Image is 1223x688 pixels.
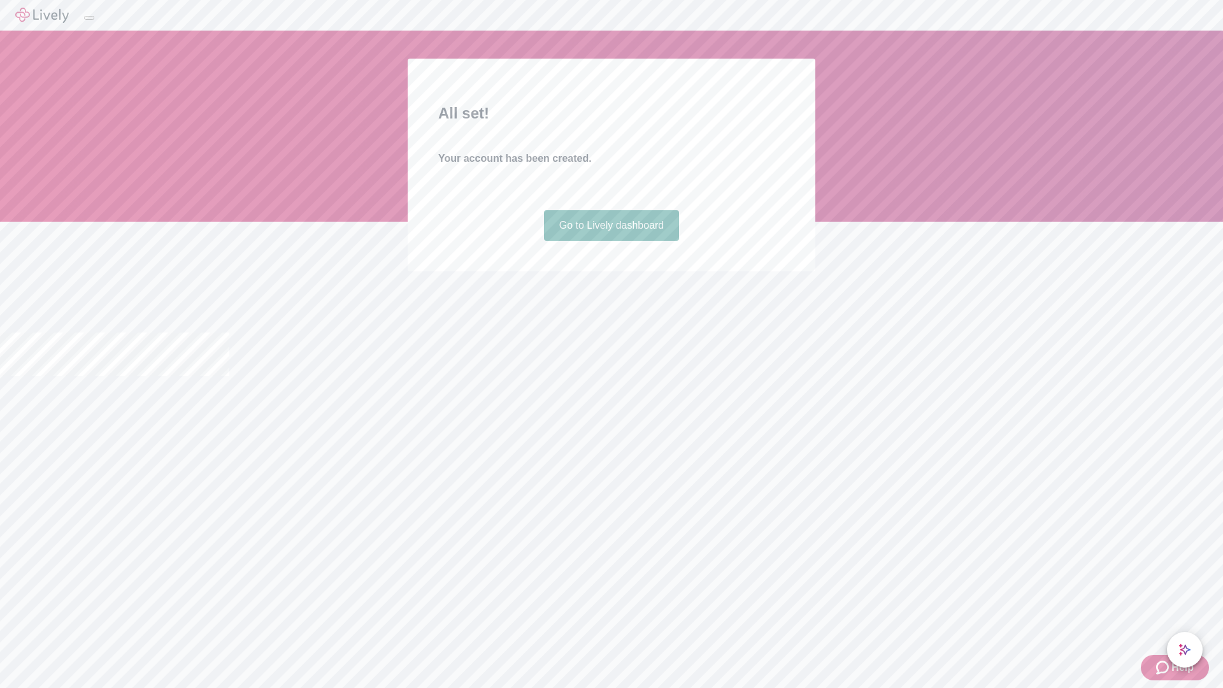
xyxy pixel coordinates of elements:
[1156,660,1171,675] svg: Zendesk support icon
[1178,643,1191,656] svg: Lively AI Assistant
[15,8,69,23] img: Lively
[438,102,785,125] h2: All set!
[1171,660,1194,675] span: Help
[1141,655,1209,680] button: Zendesk support iconHelp
[544,210,680,241] a: Go to Lively dashboard
[1167,632,1203,668] button: chat
[438,151,785,166] h4: Your account has been created.
[84,16,94,20] button: Log out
